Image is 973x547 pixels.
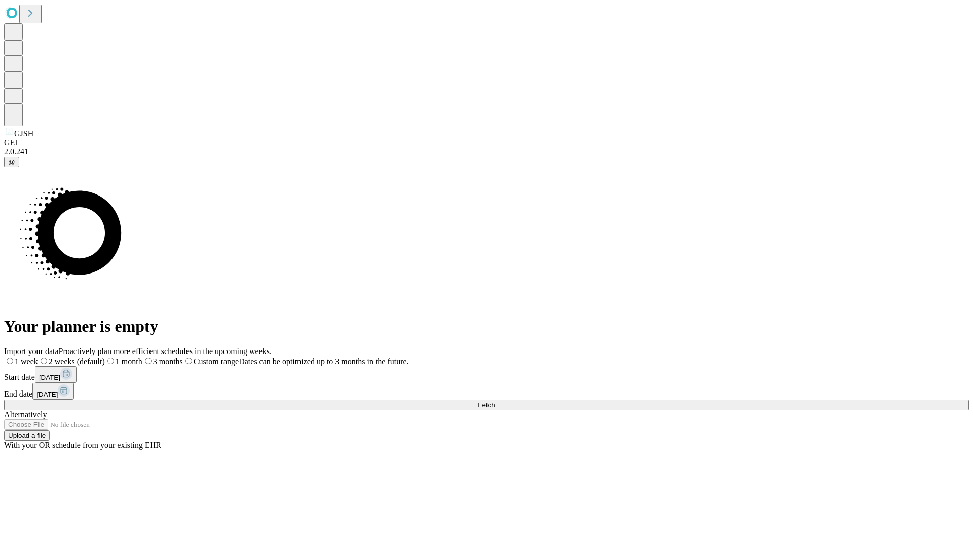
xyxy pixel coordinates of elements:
span: Proactively plan more efficient schedules in the upcoming weeks. [59,347,272,356]
span: [DATE] [36,390,58,398]
span: Dates can be optimized up to 3 months in the future. [239,357,408,366]
button: [DATE] [32,383,74,400]
span: With your OR schedule from your existing EHR [4,441,161,449]
input: 1 week [7,358,13,364]
input: 3 months [145,358,152,364]
span: @ [8,158,15,166]
span: 3 months [153,357,183,366]
span: [DATE] [39,374,60,381]
div: Start date [4,366,969,383]
span: Alternatively [4,410,47,419]
div: 2.0.241 [4,147,969,157]
span: 1 month [116,357,142,366]
h1: Your planner is empty [4,317,969,336]
div: End date [4,383,969,400]
button: Fetch [4,400,969,410]
button: Upload a file [4,430,50,441]
input: Custom rangeDates can be optimized up to 3 months in the future. [185,358,192,364]
button: @ [4,157,19,167]
span: GJSH [14,129,33,138]
input: 2 weeks (default) [41,358,47,364]
span: Fetch [478,401,495,409]
div: GEI [4,138,969,147]
span: 2 weeks (default) [49,357,105,366]
input: 1 month [107,358,114,364]
span: Custom range [194,357,239,366]
span: Import your data [4,347,59,356]
button: [DATE] [35,366,77,383]
span: 1 week [15,357,38,366]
